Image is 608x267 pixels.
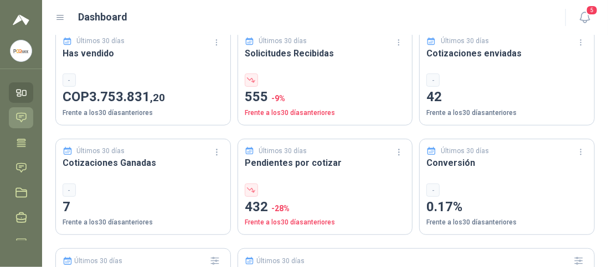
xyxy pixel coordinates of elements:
[256,257,305,265] p: Últimos 30 días
[271,94,285,103] span: -9 %
[426,87,588,108] p: 42
[63,87,224,108] p: COP
[63,46,224,60] h3: Has vendido
[426,217,588,228] p: Frente a los 30 días anteriores
[150,91,165,104] span: ,20
[426,184,440,197] div: -
[63,217,224,228] p: Frente a los 30 días anteriores
[89,89,165,104] span: 3.753.831
[245,156,406,170] h3: Pendientes por cotizar
[586,5,598,15] span: 5
[259,36,307,46] p: Últimos 30 días
[259,146,307,156] p: Últimos 30 días
[77,36,125,46] p: Últimos 30 días
[75,257,123,265] p: Últimos 30 días
[245,87,406,108] p: 555
[575,8,595,28] button: 5
[426,108,588,118] p: Frente a los 30 días anteriores
[11,40,32,61] img: Company Logo
[426,197,588,218] p: 0.17%
[426,156,588,170] h3: Conversión
[426,74,440,87] div: -
[441,146,489,156] p: Últimos 30 días
[79,9,128,25] h1: Dashboard
[63,184,76,197] div: -
[245,46,406,60] h3: Solicitudes Recibidas
[77,146,125,156] p: Últimos 30 días
[245,197,406,218] p: 432
[63,156,224,170] h3: Cotizaciones Ganadas
[245,108,406,118] p: Frente a los 30 días anteriores
[63,74,76,87] div: -
[441,36,489,46] p: Últimos 30 días
[63,108,224,118] p: Frente a los 30 días anteriores
[245,217,406,228] p: Frente a los 30 días anteriores
[271,204,290,213] span: -28 %
[63,197,224,218] p: 7
[426,46,588,60] h3: Cotizaciones enviadas
[13,13,29,27] img: Logo peakr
